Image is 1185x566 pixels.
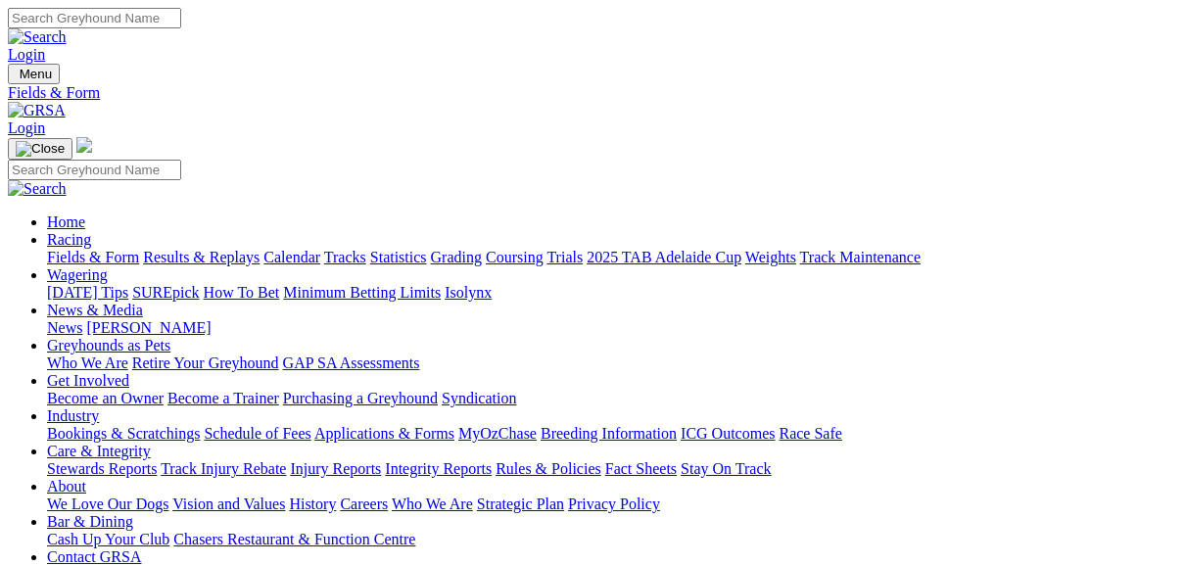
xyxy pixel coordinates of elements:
a: GAP SA Assessments [283,354,420,371]
a: Isolynx [445,284,492,301]
a: Integrity Reports [385,460,492,477]
a: Applications & Forms [314,425,454,442]
a: Schedule of Fees [204,425,310,442]
a: Stewards Reports [47,460,157,477]
div: Get Involved [47,390,1177,407]
div: Bar & Dining [47,531,1177,548]
a: We Love Our Dogs [47,495,168,512]
div: Industry [47,425,1177,443]
a: Who We Are [392,495,473,512]
a: Coursing [486,249,544,265]
a: Home [47,213,85,230]
a: MyOzChase [458,425,537,442]
div: Greyhounds as Pets [47,354,1177,372]
span: Menu [20,67,52,81]
a: Chasers Restaurant & Function Centre [173,531,415,547]
a: History [289,495,336,512]
a: Retire Your Greyhound [132,354,279,371]
a: Careers [340,495,388,512]
a: Injury Reports [290,460,381,477]
a: Minimum Betting Limits [283,284,441,301]
div: Wagering [47,284,1177,302]
a: Purchasing a Greyhound [283,390,438,406]
a: Fields & Form [8,84,1177,102]
div: About [47,495,1177,513]
a: Bookings & Scratchings [47,425,200,442]
a: Login [8,119,45,136]
a: Statistics [370,249,427,265]
a: Stay On Track [681,460,771,477]
a: Syndication [442,390,516,406]
a: Privacy Policy [568,495,660,512]
a: ICG Outcomes [681,425,775,442]
a: About [47,478,86,495]
button: Toggle navigation [8,138,72,160]
a: Cash Up Your Club [47,531,169,547]
a: Grading [431,249,482,265]
a: Contact GRSA [47,548,141,565]
input: Search [8,160,181,180]
a: Care & Integrity [47,443,151,459]
a: Login [8,46,45,63]
a: News & Media [47,302,143,318]
img: logo-grsa-white.png [76,137,92,153]
a: Vision and Values [172,495,285,512]
a: Become an Owner [47,390,164,406]
img: Search [8,28,67,46]
a: Racing [47,231,91,248]
div: Racing [47,249,1177,266]
div: News & Media [47,319,1177,337]
a: Calendar [263,249,320,265]
a: Race Safe [779,425,841,442]
img: GRSA [8,102,66,119]
a: Results & Replays [143,249,260,265]
a: Track Maintenance [800,249,921,265]
a: Fact Sheets [605,460,677,477]
img: Search [8,180,67,198]
a: Weights [745,249,796,265]
a: Tracks [324,249,366,265]
a: Breeding Information [541,425,677,442]
a: Bar & Dining [47,513,133,530]
div: Care & Integrity [47,460,1177,478]
a: Trials [546,249,583,265]
a: SUREpick [132,284,199,301]
a: [DATE] Tips [47,284,128,301]
img: Close [16,141,65,157]
a: Strategic Plan [477,495,564,512]
button: Toggle navigation [8,64,60,84]
a: Greyhounds as Pets [47,337,170,354]
a: Rules & Policies [496,460,601,477]
a: 2025 TAB Adelaide Cup [587,249,741,265]
a: Become a Trainer [167,390,279,406]
a: Get Involved [47,372,129,389]
a: Wagering [47,266,108,283]
a: [PERSON_NAME] [86,319,211,336]
a: Fields & Form [47,249,139,265]
a: How To Bet [204,284,280,301]
a: Who We Are [47,354,128,371]
input: Search [8,8,181,28]
a: Track Injury Rebate [161,460,286,477]
a: News [47,319,82,336]
a: Industry [47,407,99,424]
